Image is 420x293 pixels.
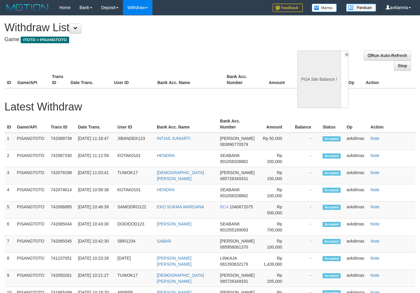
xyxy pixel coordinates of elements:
td: avkdimas [344,270,368,287]
th: ID [5,71,15,88]
span: Accepted [323,222,341,227]
td: - [291,201,320,219]
span: 901058208862 [220,193,248,198]
td: [DATE] 10:58:38 [75,184,115,201]
td: avkdimas [344,253,368,270]
h1: Latest Withdraw [5,101,415,113]
a: Note [370,153,379,158]
span: 901555189093 [220,228,248,232]
td: SAMODRO122 [115,201,155,219]
td: PISANGTOTO [14,133,48,150]
a: [DEMOGRAPHIC_DATA][PERSON_NAME] [157,170,204,181]
th: Date Trans. [75,116,115,133]
span: [PERSON_NAME] [220,239,255,243]
th: Action [363,71,415,88]
td: [DATE] 10:23:28 [75,253,115,270]
span: 085726349331 [220,176,248,181]
td: PISANGTOTO [14,253,48,270]
td: 1 [5,133,14,150]
a: SABAR [157,239,171,243]
span: Accepted [323,171,341,176]
span: BCA [220,204,228,209]
a: HENDRA [157,187,175,192]
td: avkdimas [344,236,368,253]
th: Bank Acc. Number [224,71,259,88]
td: 742065044 [48,219,75,236]
td: PISANGTOTO [14,167,48,184]
td: KOTAK0101 [115,184,155,201]
td: avkdimas [344,133,368,150]
td: [DATE] 10:42:30 [75,236,115,253]
td: - [291,167,320,184]
td: 742079198 [48,167,75,184]
span: 085726349331 [220,279,248,284]
span: SEABANK [220,153,240,158]
td: 742050261 [48,270,75,287]
span: SEABANK [220,187,240,192]
td: Rp 205,000 [259,270,291,287]
th: Bank Acc. Name [155,116,218,133]
span: [PERSON_NAME] [220,136,255,141]
td: 8 [5,253,14,270]
td: PISANGTOTO [14,201,48,219]
div: PGA Site Balance / [297,50,341,108]
td: [DATE] 10:21:27 [75,270,115,287]
td: avkdimas [344,167,368,184]
h1: Withdraw List [5,22,274,34]
a: Run Auto-Refresh [364,50,411,61]
td: avkdimas [344,184,368,201]
span: Accepted [323,205,341,210]
th: Op [344,116,368,133]
span: LINKAJA [220,256,237,261]
span: 1040672075 [230,204,253,209]
span: 081393632179 [220,262,248,267]
span: Accepted [323,188,341,193]
td: avkdimas [344,201,368,219]
td: JIBANDEK123 [115,133,155,150]
th: Trans ID [50,71,68,88]
td: Rp 200,000 [259,150,291,167]
th: Balance [294,71,326,88]
th: Game/API [15,71,50,88]
td: 741237051 [48,253,75,270]
a: Note [370,187,379,192]
td: [DATE] 10:43:30 [75,219,115,236]
a: Stop [394,61,411,71]
td: - [291,219,320,236]
img: Feedback.jpg [273,4,303,12]
a: Note [370,170,379,175]
span: Accepted [323,273,341,278]
td: PISANGTOTO [14,236,48,253]
td: SBR1234 [115,236,155,253]
td: Rp 50,000 [259,133,291,150]
span: [PERSON_NAME] [220,170,255,175]
span: 901058208862 [220,159,248,164]
td: Rp 100,000 [259,184,291,201]
td: 9 [5,270,14,287]
td: TUWOK17 [115,167,155,184]
a: [PERSON_NAME] [157,222,192,226]
td: 3 [5,167,14,184]
a: Note [370,273,379,278]
td: - [291,270,320,287]
td: TUWOK17 [115,270,155,287]
td: DODIDOD123 [115,219,155,236]
td: 742074614 [48,184,75,201]
img: panduan.png [346,4,376,12]
th: Bank Acc. Number [218,116,259,133]
a: Note [370,204,379,209]
a: [PERSON_NAME] [PERSON_NAME] [157,256,192,267]
a: INTIAS JUNIARTI [157,136,191,141]
td: - [291,184,320,201]
a: Note [370,222,379,226]
a: Note [370,239,379,243]
th: Balance [291,116,320,133]
h4: Game: [5,37,274,43]
td: 7 [5,236,14,253]
th: Op [346,71,363,88]
td: - [291,150,320,167]
a: HENDRA [157,153,175,158]
td: 742066885 [48,201,75,219]
td: [DATE] 11:12:59 [75,150,115,167]
td: 742089739 [48,133,75,150]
